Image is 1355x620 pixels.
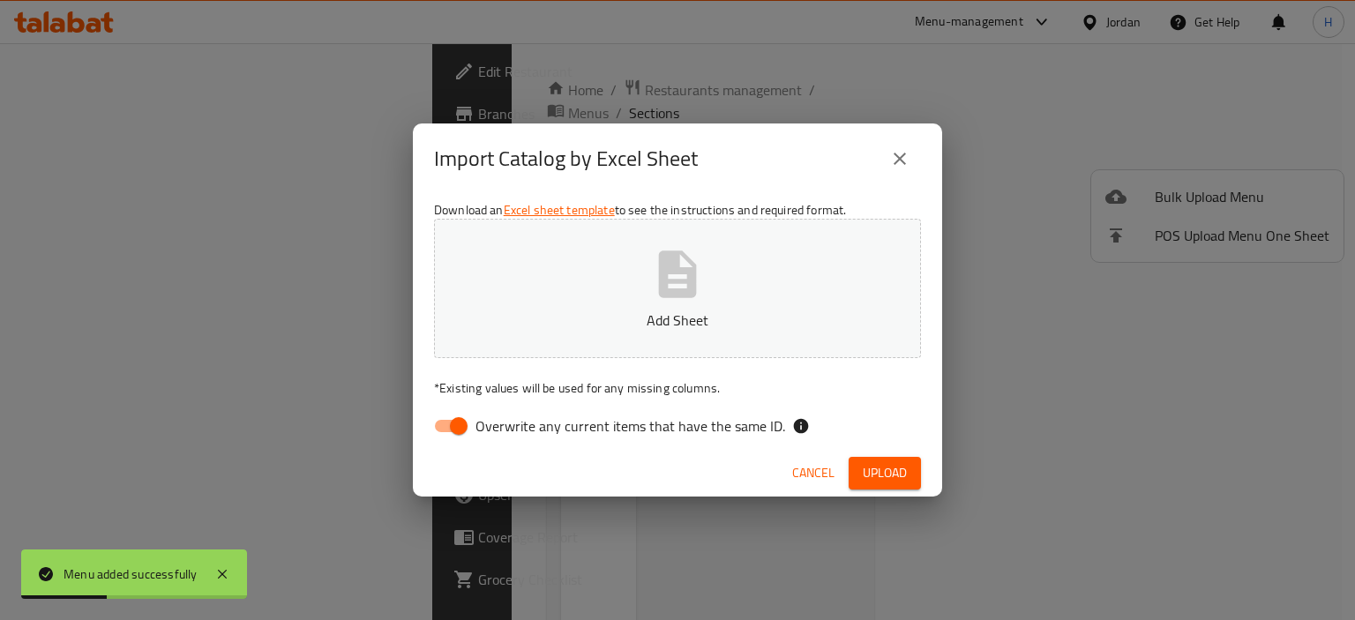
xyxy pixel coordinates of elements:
[792,417,810,435] svg: If the overwrite option isn't selected, then the items that match an existing ID will be ignored ...
[863,462,907,484] span: Upload
[785,457,842,489] button: Cancel
[504,198,615,221] a: Excel sheet template
[475,415,785,437] span: Overwrite any current items that have the same ID.
[461,310,894,331] p: Add Sheet
[434,379,921,397] p: Existing values will be used for any missing columns.
[849,457,921,489] button: Upload
[64,564,198,584] div: Menu added successfully
[879,138,921,180] button: close
[413,194,942,450] div: Download an to see the instructions and required format.
[434,219,921,358] button: Add Sheet
[792,462,835,484] span: Cancel
[434,145,698,173] h2: Import Catalog by Excel Sheet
